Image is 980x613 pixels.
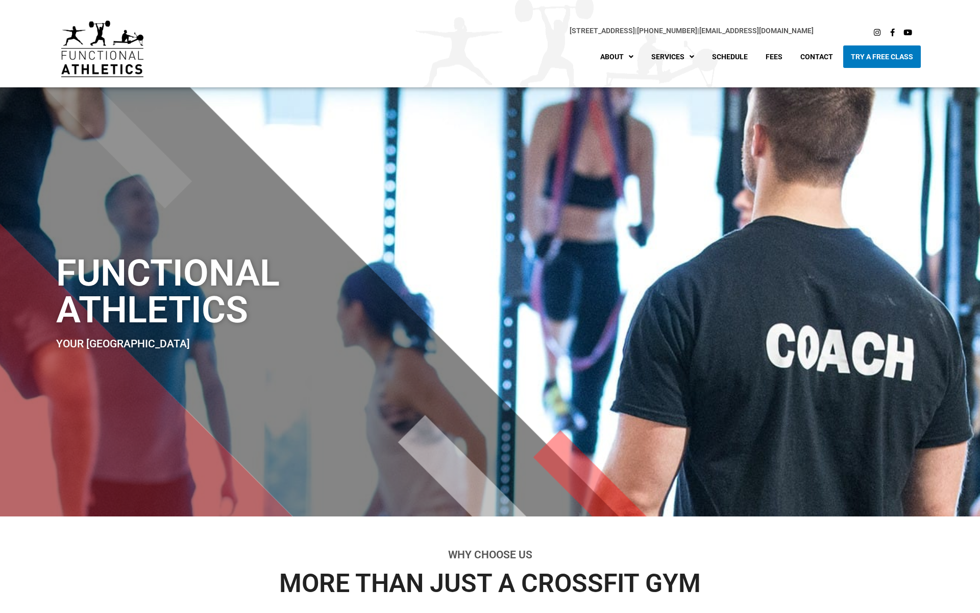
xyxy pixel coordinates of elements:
[207,550,773,560] h2: Why Choose Us
[637,27,697,35] a: [PHONE_NUMBER]
[61,20,143,77] img: default-logo
[570,27,637,35] span: |
[164,25,814,37] p: |
[56,339,573,349] h2: Your [GEOGRAPHIC_DATA]
[570,27,635,35] a: [STREET_ADDRESS]
[207,571,773,596] h3: More than just a crossFit Gym
[699,27,814,35] a: [EMAIL_ADDRESS][DOMAIN_NAME]
[644,45,702,68] a: Services
[704,45,755,68] a: Schedule
[758,45,790,68] a: Fees
[843,45,921,68] a: Try A Free Class
[593,45,641,68] a: About
[793,45,841,68] a: Contact
[56,255,573,328] h1: Functional Athletics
